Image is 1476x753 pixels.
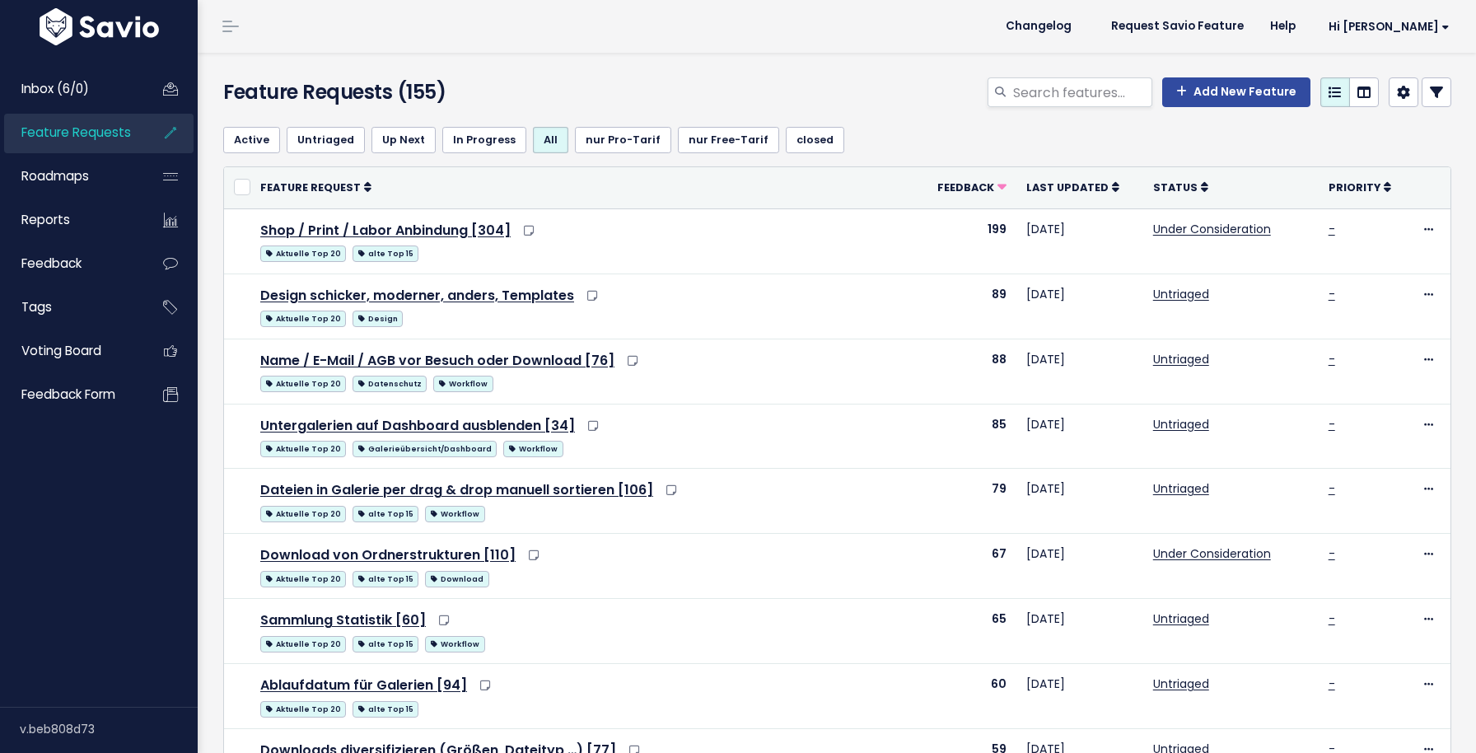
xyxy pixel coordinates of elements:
a: - [1329,416,1335,433]
a: - [1329,610,1335,627]
td: 85 [917,404,1016,469]
ul: Filter feature requests [223,127,1451,153]
a: Workflow [425,633,484,653]
a: Untriaged [1153,676,1209,692]
a: Download [425,568,488,588]
a: nur Pro-Tarif [575,127,671,153]
td: [DATE] [1016,534,1143,599]
td: [DATE] [1016,274,1143,339]
a: Tags [4,288,137,326]
a: Status [1153,179,1208,195]
span: Roadmaps [21,167,89,185]
td: 199 [917,208,1016,274]
span: Workflow [433,376,493,392]
td: [DATE] [1016,208,1143,274]
a: Voting Board [4,332,137,370]
a: - [1329,286,1335,302]
a: - [1329,676,1335,692]
span: Aktuelle Top 20 [260,311,346,327]
a: Aktuelle Top 20 [260,633,346,653]
span: alte Top 15 [353,701,418,718]
a: alte Top 15 [353,242,418,263]
a: closed [786,127,844,153]
span: Reports [21,211,70,228]
span: Workflow [503,441,563,457]
span: alte Top 15 [353,246,418,262]
td: 79 [917,469,1016,534]
a: Aktuelle Top 20 [260,698,346,718]
span: Tags [21,298,52,316]
span: Feature Requests [21,124,131,141]
span: alte Top 15 [353,636,418,652]
span: Status [1153,180,1198,194]
a: alte Top 15 [353,503,418,523]
span: Workflow [425,636,484,652]
img: logo-white.9d6f32f41409.svg [35,8,163,45]
td: 60 [917,664,1016,729]
a: Untriaged [287,127,365,153]
a: Untriaged [1153,610,1209,627]
span: Feedback form [21,386,115,403]
a: Up Next [371,127,436,153]
a: Untriaged [1153,286,1209,302]
span: Inbox (6/0) [21,80,89,97]
td: 89 [917,274,1016,339]
a: Aktuelle Top 20 [260,242,346,263]
a: Request Savio Feature [1098,14,1257,39]
a: Workflow [425,503,484,523]
span: Feedback [937,180,994,194]
span: Priority [1329,180,1380,194]
a: Untergalerien auf Dashboard ausblenden [34] [260,416,575,435]
a: Aktuelle Top 20 [260,307,346,328]
span: Aktuelle Top 20 [260,571,346,587]
a: Dateien in Galerie per drag & drop manuell sortieren [106] [260,480,653,499]
a: Under Consideration [1153,545,1271,562]
a: Under Consideration [1153,221,1271,237]
a: alte Top 15 [353,698,418,718]
span: Workflow [425,506,484,522]
a: Feedback form [4,376,137,414]
a: Untriaged [1153,351,1209,367]
span: Datenschutz [353,376,427,392]
a: Inbox (6/0) [4,70,137,108]
a: Feature Requests [4,114,137,152]
span: Hi [PERSON_NAME] [1329,21,1450,33]
a: Aktuelle Top 20 [260,503,346,523]
a: All [533,127,568,153]
a: - [1329,480,1335,497]
span: Voting Board [21,342,101,359]
span: alte Top 15 [353,506,418,522]
a: Ablaufdatum für Galerien [94] [260,676,467,695]
a: Hi [PERSON_NAME] [1309,14,1463,40]
span: alte Top 15 [353,571,418,587]
td: 88 [917,339,1016,404]
a: Workflow [433,372,493,393]
td: 65 [917,599,1016,664]
a: Help [1257,14,1309,39]
a: Workflow [503,437,563,458]
a: Untriaged [1153,480,1209,497]
span: Last Updated [1026,180,1109,194]
a: Aktuelle Top 20 [260,568,346,588]
h4: Feature Requests (155) [223,77,616,107]
a: Active [223,127,280,153]
a: Design schicker, moderner, anders, Templates [260,286,574,305]
a: Priority [1329,179,1391,195]
a: alte Top 15 [353,568,418,588]
a: Design [353,307,403,328]
a: Galerieübersicht/Dashboard [353,437,497,458]
span: Aktuelle Top 20 [260,246,346,262]
span: Design [353,311,403,327]
td: [DATE] [1016,339,1143,404]
td: 67 [917,534,1016,599]
a: Feedback [4,245,137,283]
a: - [1329,221,1335,237]
span: Aktuelle Top 20 [260,441,346,457]
a: Datenschutz [353,372,427,393]
a: Untriaged [1153,416,1209,433]
a: Download von Ordnerstrukturen [110] [260,545,516,564]
span: Feature Request [260,180,361,194]
a: Sammlung Statistik [60] [260,610,426,629]
span: Aktuelle Top 20 [260,376,346,392]
a: Add New Feature [1162,77,1310,107]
